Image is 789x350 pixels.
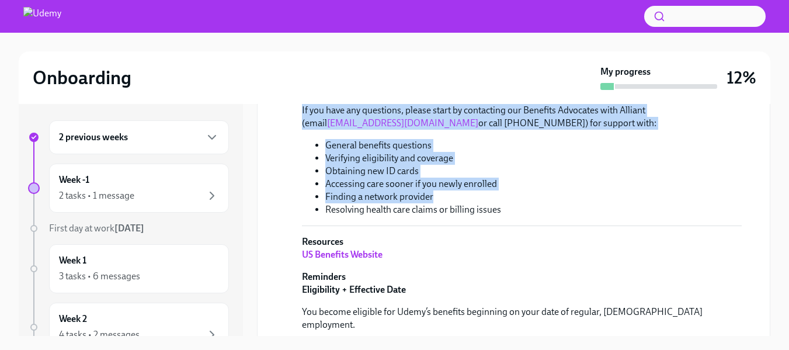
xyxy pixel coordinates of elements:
[59,270,140,283] div: 3 tasks • 6 messages
[302,104,742,130] p: If you have any questions, please start by contacting our Benefits Advocates with Alliant (email ...
[600,65,651,78] strong: My progress
[49,223,144,234] span: First day at work
[33,66,131,89] h2: Onboarding
[325,190,742,203] li: Finding a network provider
[325,152,742,165] li: Verifying eligibility and coverage
[325,165,742,178] li: Obtaining new ID cards
[28,222,229,235] a: First day at work[DATE]
[59,313,87,325] h6: Week 2
[59,254,86,267] h6: Week 1
[325,139,742,152] li: General benefits questions
[23,7,61,26] img: Udemy
[302,306,742,331] p: You become eligible for Udemy’s benefits beginning on your date of regular, [DEMOGRAPHIC_DATA] em...
[302,249,383,260] a: US Benefits Website
[114,223,144,234] strong: [DATE]
[59,174,89,186] h6: Week -1
[59,131,128,144] h6: 2 previous weeks
[59,328,140,341] div: 4 tasks • 2 messages
[302,284,406,295] strong: Eligibility + Effective Date
[327,117,478,129] a: [EMAIL_ADDRESS][DOMAIN_NAME]
[49,120,229,154] div: 2 previous weeks
[302,236,343,247] strong: Resources
[59,189,134,202] div: 2 tasks • 1 message
[28,164,229,213] a: Week -12 tasks • 1 message
[302,271,346,282] strong: Reminders
[325,203,742,216] li: Resolving health care claims or billing issues
[325,178,742,190] li: Accessing care sooner if you newly enrolled
[28,244,229,293] a: Week 13 tasks • 6 messages
[727,67,756,88] h3: 12%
